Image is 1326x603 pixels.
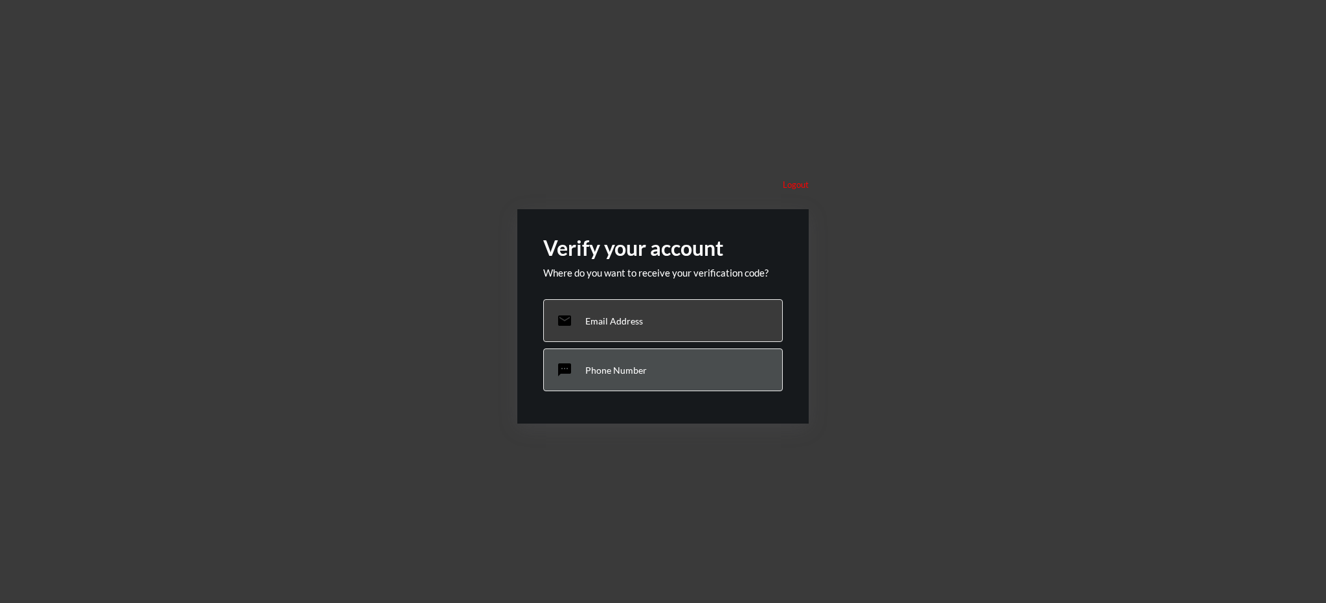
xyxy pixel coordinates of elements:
mat-icon: email [557,313,572,328]
p: Logout [783,179,809,190]
p: Where do you want to receive your verification code? [543,267,783,279]
mat-icon: sms [557,362,572,378]
p: Email Address [585,315,643,326]
h2: Verify your account [543,235,783,260]
p: Phone Number [585,365,647,376]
